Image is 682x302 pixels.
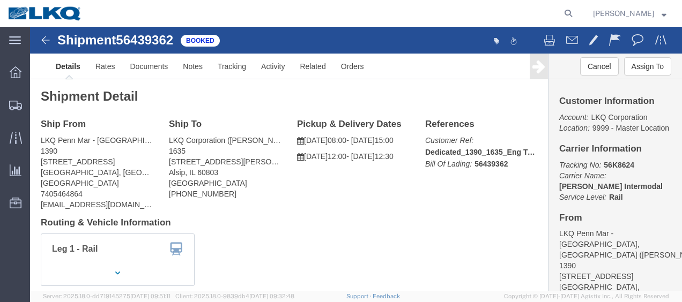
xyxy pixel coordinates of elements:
[249,293,294,299] span: [DATE] 09:32:48
[130,293,171,299] span: [DATE] 09:51:11
[8,5,83,21] img: logo
[592,7,667,20] button: [PERSON_NAME]
[504,292,669,301] span: Copyright © [DATE]-[DATE] Agistix Inc., All Rights Reserved
[593,7,654,19] span: Robert Benette
[373,293,400,299] a: Feedback
[175,293,294,299] span: Client: 2025.18.0-9839db4
[346,293,373,299] a: Support
[43,293,171,299] span: Server: 2025.18.0-dd719145275
[30,27,682,291] iframe: FS Legacy Container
